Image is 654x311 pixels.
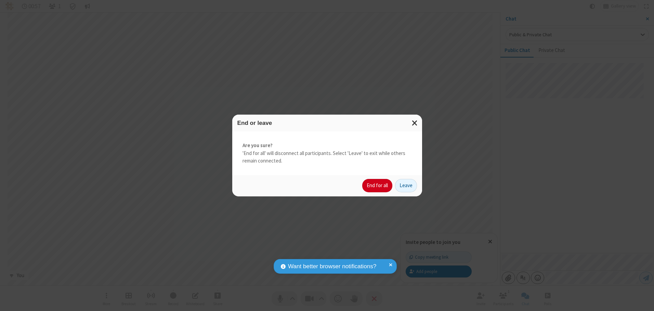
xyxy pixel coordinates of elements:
button: End for all [362,179,392,193]
button: Close modal [408,115,422,131]
div: 'End for all' will disconnect all participants. Select 'Leave' to exit while others remain connec... [232,131,422,175]
h3: End or leave [237,120,417,126]
strong: Are you sure? [243,142,412,150]
button: Leave [395,179,417,193]
span: Want better browser notifications? [288,262,376,271]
